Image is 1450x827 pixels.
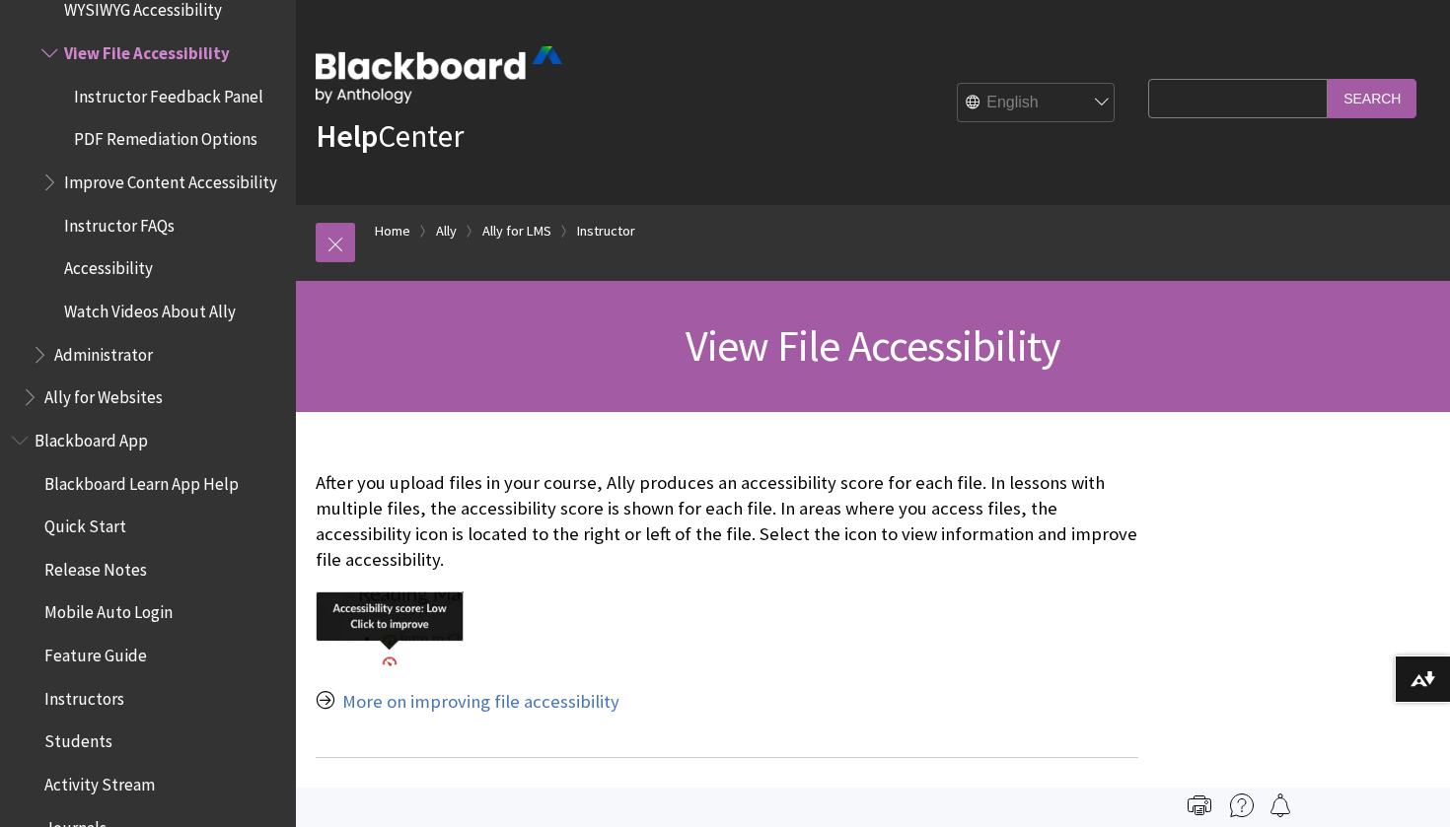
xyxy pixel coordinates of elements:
[482,219,551,243] a: Ally for LMS
[74,80,263,106] span: Instructor Feedback Panel
[64,295,236,321] span: Watch Videos About Ally
[44,639,147,665] span: Feature Guide
[64,209,175,236] span: Instructor FAQs
[44,725,112,752] span: Students
[44,682,124,709] span: Instructors
[35,424,148,450] span: Blackboard App
[64,252,153,279] span: Accessibility
[74,123,257,150] span: PDF Remediation Options
[436,219,457,243] a: Ally
[64,36,230,63] span: View File Accessibility
[1230,793,1254,817] img: More help
[316,470,1138,574] p: After you upload files in your course, Ally produces an accessibility score for each file. In les...
[375,219,410,243] a: Home
[342,690,619,714] a: More on improving file accessibility
[316,782,1138,823] span: View file accessibility issues
[44,596,173,623] span: Mobile Auto Login
[54,338,153,365] span: Administrator
[958,84,1116,123] select: Site Language Selector
[577,219,635,243] a: Instructor
[1328,79,1416,117] input: Search
[44,510,126,536] span: Quick Start
[316,116,464,156] a: HelpCenter
[686,318,1061,373] span: View File Accessibility
[44,380,163,407] span: Ally for Websites
[64,166,277,192] span: Improve Content Accessibility
[44,467,239,494] span: Blackboard Learn App Help
[1188,793,1211,817] img: Print
[1269,793,1292,817] img: Follow this page
[316,46,562,103] img: Blackboard by Anthology
[316,116,378,156] strong: Help
[44,768,155,794] span: Activity Stream
[44,553,147,580] span: Release Notes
